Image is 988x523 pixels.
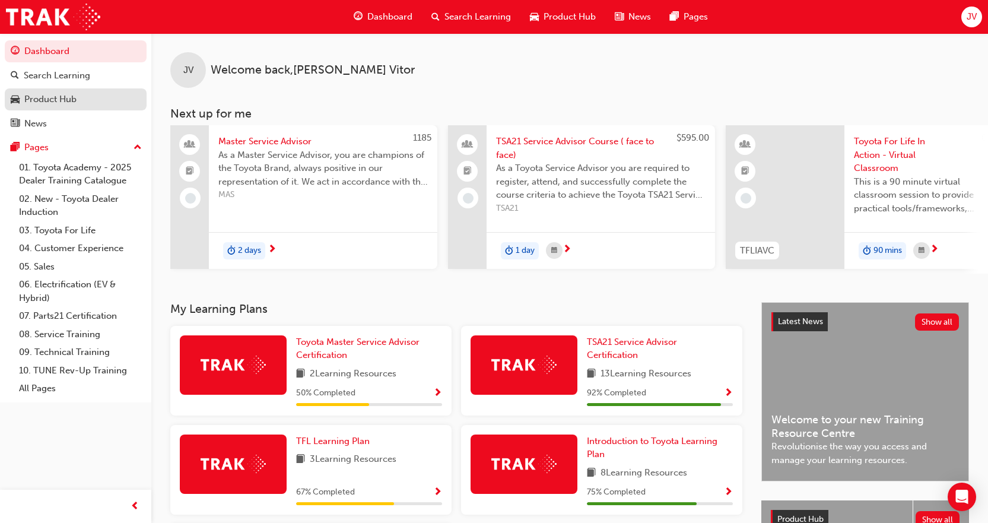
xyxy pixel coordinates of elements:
a: search-iconSearch Learning [422,5,520,29]
span: learningRecordVerb_NONE-icon [185,193,196,204]
span: people-icon [186,137,194,153]
span: Welcome back , [PERSON_NAME] Vitor [211,64,415,77]
a: guage-iconDashboard [344,5,422,29]
span: guage-icon [11,46,20,57]
button: Show Progress [433,386,442,401]
a: Introduction to Toyota Learning Plan [587,435,733,461]
img: Trak [201,356,266,374]
button: Pages [5,137,147,159]
span: duration-icon [505,243,513,259]
a: TFL Learning Plan [296,435,374,448]
img: Trak [491,356,557,374]
span: booktick-icon [463,164,472,179]
div: Open Intercom Messenger [948,483,976,511]
a: 04. Customer Experience [14,239,147,258]
span: 92 % Completed [587,386,646,400]
span: 3 Learning Resources [310,452,396,467]
img: Trak [491,455,557,473]
span: 8 Learning Resources [601,466,687,481]
span: car-icon [11,94,20,105]
span: learningRecordVerb_NONE-icon [463,193,474,204]
span: $595.00 [676,132,709,143]
a: 03. Toyota For Life [14,221,147,240]
div: Product Hub [24,93,77,106]
h3: Next up for me [151,107,988,121]
span: booktick-icon [186,164,194,179]
span: MAS [218,188,428,202]
a: pages-iconPages [660,5,717,29]
a: 08. Service Training [14,325,147,344]
img: Trak [6,4,100,30]
span: Latest News [778,316,823,327]
a: $595.00TSA21 Service Advisor Course ( face to face)As a Toyota Service Advisor you are required t... [448,125,715,269]
span: JV [183,64,193,77]
span: Introduction to Toyota Learning Plan [587,436,717,460]
span: guage-icon [354,9,363,24]
a: 10. TUNE Rev-Up Training [14,362,147,380]
a: car-iconProduct Hub [520,5,605,29]
span: Pages [684,10,708,24]
span: 75 % Completed [587,486,646,499]
span: TFL Learning Plan [296,436,370,446]
a: All Pages [14,379,147,398]
a: 1185Master Service AdvisorAs a Master Service Advisor, you are champions of the Toyota Brand, alw... [170,125,437,269]
span: Product Hub [544,10,596,24]
a: 06. Electrification (EV & Hybrid) [14,275,147,307]
span: Revolutionise the way you access and manage your learning resources. [771,440,959,467]
span: 67 % Completed [296,486,355,499]
span: search-icon [431,9,440,24]
button: Show Progress [724,386,733,401]
span: book-icon [587,367,596,382]
a: Latest NewsShow allWelcome to your new Training Resource CentreRevolutionise the way you access a... [761,302,969,481]
a: 09. Technical Training [14,343,147,362]
button: Show all [915,313,960,331]
span: 1185 [413,132,431,143]
a: 05. Sales [14,258,147,276]
a: Toyota Master Service Advisor Certification [296,335,442,362]
span: 50 % Completed [296,386,355,400]
span: news-icon [11,119,20,129]
span: 2 Learning Resources [310,367,396,382]
a: 02. New - Toyota Dealer Induction [14,190,147,221]
span: search-icon [11,71,19,81]
span: JV [967,10,977,24]
span: duration-icon [227,243,236,259]
span: Toyota Master Service Advisor Certification [296,337,420,361]
a: Dashboard [5,40,147,62]
span: next-icon [930,245,939,255]
h3: My Learning Plans [170,302,742,316]
span: Show Progress [724,487,733,498]
span: Master Service Advisor [218,135,428,148]
span: duration-icon [863,243,871,259]
button: Show Progress [433,485,442,500]
div: Search Learning [24,69,90,83]
span: Toyota For Life In Action - Virtual Classroom [854,135,983,175]
span: TSA21 [496,202,706,215]
div: Pages [24,141,49,154]
span: calendar-icon [919,243,925,258]
a: Product Hub [5,88,147,110]
span: Show Progress [433,487,442,498]
span: Show Progress [433,388,442,399]
span: pages-icon [11,142,20,153]
a: news-iconNews [605,5,660,29]
button: JV [961,7,982,27]
span: Search Learning [444,10,511,24]
span: Welcome to your new Training Resource Centre [771,413,959,440]
span: news-icon [615,9,624,24]
div: News [24,117,47,131]
a: 07. Parts21 Certification [14,307,147,325]
span: book-icon [587,466,596,481]
span: people-icon [463,137,472,153]
span: calendar-icon [551,243,557,258]
span: 1 day [516,244,535,258]
span: TFLIAVC [740,244,774,258]
span: Dashboard [367,10,412,24]
span: Show Progress [724,388,733,399]
a: 01. Toyota Academy - 2025 Dealer Training Catalogue [14,159,147,190]
a: TSA21 Service Advisor Certification [587,335,733,362]
img: Trak [201,455,266,473]
span: next-icon [563,245,571,255]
